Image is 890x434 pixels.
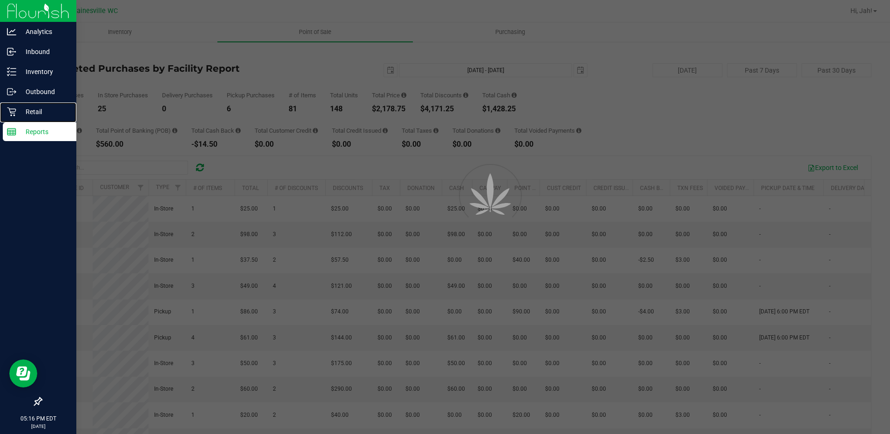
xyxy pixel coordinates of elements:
p: Retail [16,106,72,117]
inline-svg: Inbound [7,47,16,56]
p: Inbound [16,46,72,57]
inline-svg: Outbound [7,87,16,96]
p: Reports [16,126,72,137]
p: Inventory [16,66,72,77]
p: 05:16 PM EDT [4,414,72,423]
inline-svg: Inventory [7,67,16,76]
inline-svg: Analytics [7,27,16,36]
p: [DATE] [4,423,72,430]
inline-svg: Retail [7,107,16,116]
p: Analytics [16,26,72,37]
p: Outbound [16,86,72,97]
iframe: Resource center [9,359,37,387]
inline-svg: Reports [7,127,16,136]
